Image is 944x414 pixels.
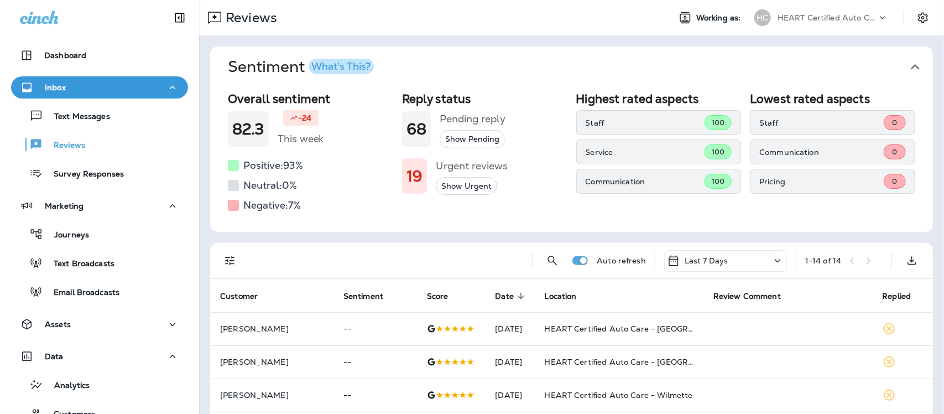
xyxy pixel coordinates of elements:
h2: Lowest rated aspects [750,92,915,106]
p: Staff [759,118,884,127]
p: Inbox [45,83,66,92]
span: Location [545,292,577,301]
h5: This week [278,130,324,148]
td: -- [335,345,418,379]
p: Auto refresh [597,256,646,265]
button: Journeys [11,222,188,246]
button: Email Broadcasts [11,280,188,303]
p: [PERSON_NAME] [220,324,326,333]
td: [DATE] [487,345,536,379]
button: Marketing [11,195,188,217]
p: Dashboard [44,51,86,60]
span: HEART Certified Auto Care - Wilmette [545,390,693,400]
button: Collapse Sidebar [164,7,195,29]
p: Communication [586,177,705,186]
h2: Reply status [402,92,567,106]
span: Replied [883,292,911,301]
p: -24 [298,112,311,123]
span: 100 [712,118,724,127]
td: [DATE] [487,312,536,345]
p: Service [586,148,705,157]
button: SentimentWhat's This? [219,46,942,87]
p: Survey Responses [43,169,124,180]
h5: Positive: 93 % [243,157,303,174]
p: [PERSON_NAME] [220,358,326,366]
p: Text Broadcasts [43,259,114,270]
span: Customer [220,291,272,301]
button: Text Broadcasts [11,251,188,275]
div: SentimentWhat's This? [210,87,933,232]
h5: Negative: 7 % [243,196,301,214]
h2: Highest rated aspects [576,92,742,106]
button: Settings [913,8,933,28]
span: 0 [892,147,897,157]
button: Survey Responses [11,162,188,185]
td: -- [335,312,418,345]
p: Last 7 Days [685,256,728,265]
p: Reviews [43,141,85,151]
p: Pricing [759,177,884,186]
button: Text Messages [11,104,188,127]
div: HC [754,9,771,26]
p: Marketing [45,201,84,210]
p: [PERSON_NAME] [220,391,326,400]
p: Data [45,352,64,361]
button: Reviews [11,133,188,156]
button: Filters [219,250,241,272]
button: Search Reviews [541,250,564,272]
div: What's This? [311,61,371,71]
span: Score [427,291,463,301]
p: Assets [45,320,71,329]
button: What's This? [309,59,374,74]
span: 100 [712,147,724,157]
span: Review Comment [713,292,781,301]
h1: 19 [406,167,423,185]
span: Date [496,292,514,301]
span: Sentiment [343,292,383,301]
h5: Urgent reviews [436,157,508,175]
h1: 68 [406,120,426,138]
span: Replied [883,291,926,301]
p: Text Messages [43,112,110,122]
span: Working as: [696,13,743,23]
span: Customer [220,292,258,301]
h5: Pending reply [440,110,505,128]
h5: Neutral: 0 % [243,177,297,194]
span: Date [496,291,529,301]
span: Location [545,291,591,301]
h1: 82.3 [232,120,264,138]
p: Email Broadcasts [43,288,119,298]
span: 0 [892,118,897,127]
button: Analytics [11,373,188,396]
span: HEART Certified Auto Care - [GEOGRAPHIC_DATA] [545,324,743,334]
button: Data [11,345,188,368]
button: Dashboard [11,44,188,66]
span: 100 [712,177,724,186]
p: Communication [759,148,884,157]
div: 1 - 14 of 14 [805,256,841,265]
h1: Sentiment [228,58,374,76]
td: [DATE] [487,379,536,412]
button: Export as CSV [901,250,923,272]
span: Review Comment [713,291,795,301]
span: 0 [892,177,897,186]
span: Score [427,292,448,301]
button: Inbox [11,76,188,99]
p: Staff [586,118,705,127]
td: -- [335,379,418,412]
h2: Overall sentiment [228,92,393,106]
p: HEART Certified Auto Care [778,13,877,22]
p: Analytics [43,381,90,391]
span: HEART Certified Auto Care - [GEOGRAPHIC_DATA] [545,357,743,367]
span: Sentiment [343,291,398,301]
button: Assets [11,313,188,335]
p: Journeys [43,230,89,241]
p: Reviews [221,9,277,26]
button: Show Urgent [436,177,497,195]
button: Show Pending [440,130,505,148]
